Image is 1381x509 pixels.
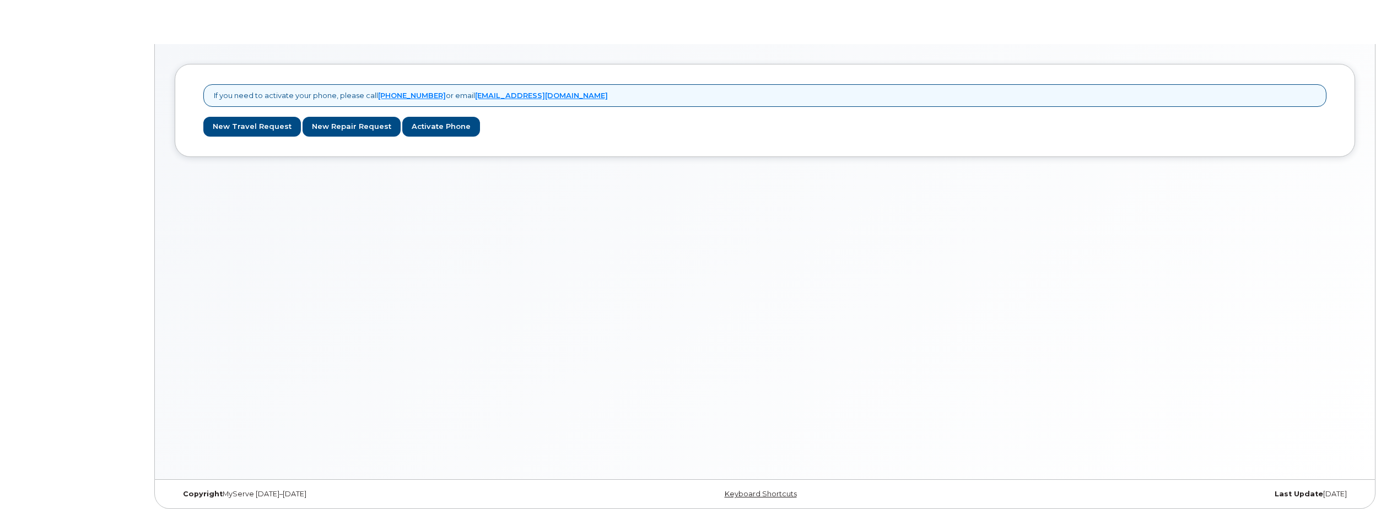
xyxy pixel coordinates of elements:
div: MyServe [DATE]–[DATE] [175,490,568,499]
strong: Last Update [1275,490,1323,498]
a: [PHONE_NUMBER] [378,91,446,100]
a: New Travel Request [203,117,301,137]
div: [DATE] [962,490,1355,499]
a: Activate Phone [402,117,480,137]
a: Keyboard Shortcuts [725,490,797,498]
a: [EMAIL_ADDRESS][DOMAIN_NAME] [475,91,608,100]
p: If you need to activate your phone, please call or email [214,90,608,101]
strong: Copyright [183,490,223,498]
a: New Repair Request [303,117,401,137]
